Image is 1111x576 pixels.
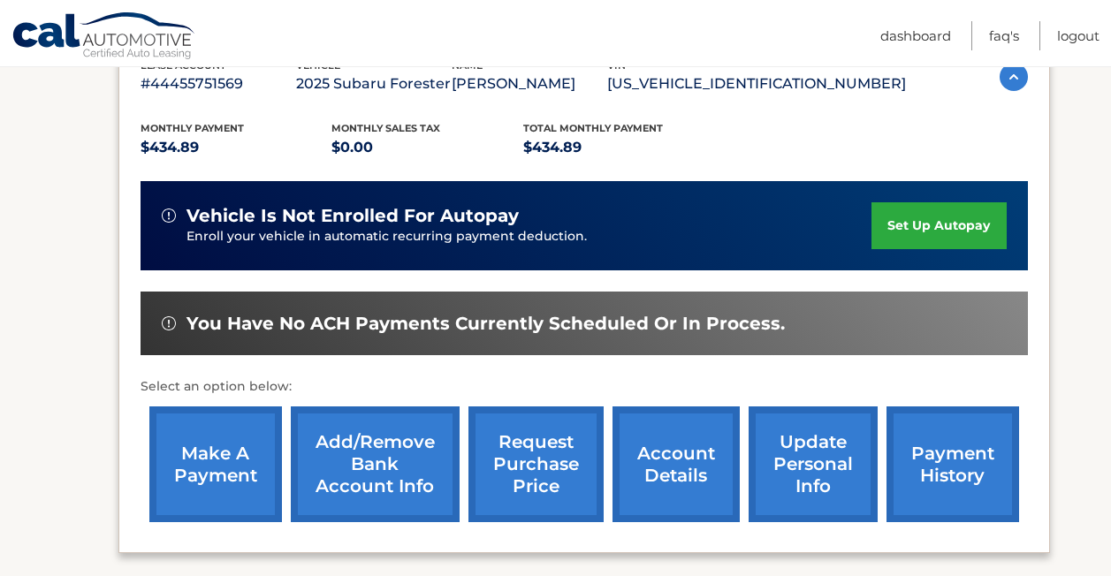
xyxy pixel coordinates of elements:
[186,313,785,335] span: You have no ACH payments currently scheduled or in process.
[141,122,244,134] span: Monthly Payment
[749,406,878,522] a: update personal info
[186,227,872,246] p: Enroll your vehicle in automatic recurring payment deduction.
[880,21,951,50] a: Dashboard
[141,376,1028,398] p: Select an option below:
[887,406,1019,522] a: payment history
[331,135,523,160] p: $0.00
[1000,63,1028,91] img: accordion-active.svg
[989,21,1019,50] a: FAQ's
[871,202,1006,249] a: set up autopay
[149,406,282,522] a: make a payment
[452,72,607,96] p: [PERSON_NAME]
[607,72,906,96] p: [US_VEHICLE_IDENTIFICATION_NUMBER]
[296,72,452,96] p: 2025 Subaru Forester
[331,122,440,134] span: Monthly sales Tax
[523,135,715,160] p: $434.89
[613,406,740,522] a: account details
[11,11,197,63] a: Cal Automotive
[141,135,332,160] p: $434.89
[1057,21,1100,50] a: Logout
[291,406,460,522] a: Add/Remove bank account info
[523,122,663,134] span: Total Monthly Payment
[468,406,604,522] a: request purchase price
[162,208,176,223] img: alert-white.svg
[186,205,519,227] span: vehicle is not enrolled for autopay
[162,316,176,330] img: alert-white.svg
[141,72,296,96] p: #44455751569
